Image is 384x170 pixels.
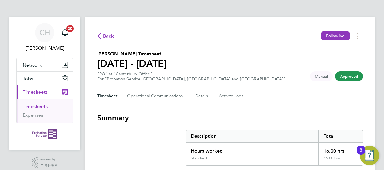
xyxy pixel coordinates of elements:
[16,45,73,52] span: Craig Heskett
[17,72,73,85] button: Jobs
[326,33,345,39] span: Following
[16,23,73,52] a: CH[PERSON_NAME]
[195,89,209,103] button: Details
[32,157,58,168] a: Powered byEngage
[9,17,80,150] nav: Main navigation
[321,31,350,40] button: Following
[318,156,363,165] div: 16.00 hrs
[97,113,363,123] h3: Summary
[32,129,57,139] img: probationservice-logo-retina.png
[97,71,285,82] div: "PO" at "Canterbury Office"
[17,58,73,71] button: Network
[16,129,73,139] a: Go to home page
[23,112,43,118] a: Expenses
[40,29,50,36] span: CH
[352,31,363,41] button: Timesheets Menu
[191,156,207,161] div: Standard
[59,23,71,42] a: 20
[360,150,362,158] div: 8
[97,77,285,82] div: For "Probation Service [GEOGRAPHIC_DATA], [GEOGRAPHIC_DATA] and [GEOGRAPHIC_DATA]"
[97,50,167,58] h2: [PERSON_NAME] Timesheet
[17,99,73,123] div: Timesheets
[186,130,318,142] div: Description
[318,130,363,142] div: Total
[23,76,33,81] span: Jobs
[23,104,48,109] a: Timesheets
[318,143,363,156] div: 16.00 hrs
[40,162,57,167] span: Engage
[23,62,42,68] span: Network
[186,130,363,166] div: Summary
[360,146,379,165] button: Open Resource Center, 8 new notifications
[97,58,167,70] h1: [DATE] - [DATE]
[97,89,117,103] button: Timesheet
[103,33,114,40] span: Back
[127,89,186,103] button: Operational Communications
[40,157,57,162] span: Powered by
[66,25,74,32] span: 20
[310,71,333,81] span: This timesheet was manually created.
[186,143,318,156] div: Hours worked
[97,32,114,40] button: Back
[335,71,363,81] span: This timesheet has been approved.
[219,89,244,103] button: Activity Logs
[23,89,48,95] span: Timesheets
[17,85,73,99] button: Timesheets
